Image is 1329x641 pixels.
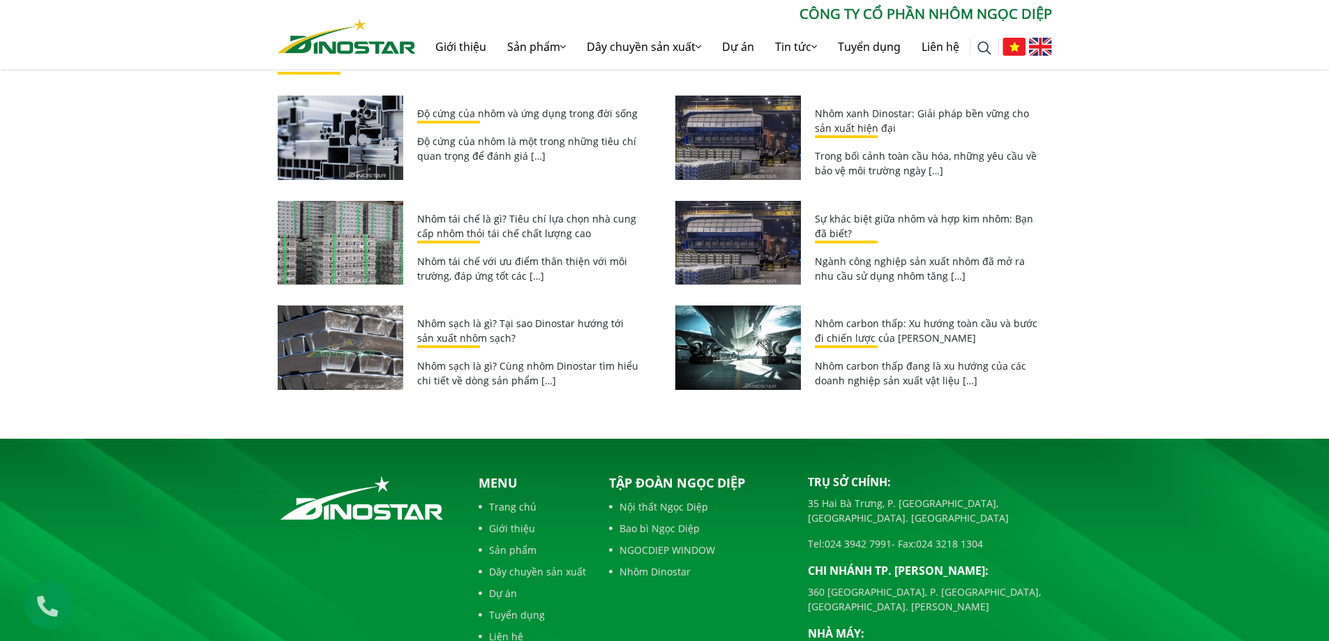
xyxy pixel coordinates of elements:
img: Nhôm Dinostar [278,19,416,54]
img: logo_footer [278,474,446,522]
p: Nhôm sạch là gì? Cùng nhôm Dinostar tìm hiểu chi tiết về dòng sản phẩm […] [417,359,640,388]
p: CÔNG TY CỔ PHẦN NHÔM NGỌC DIỆP [416,3,1052,24]
a: Sự khác biệt giữa nhôm và hợp kim nhôm: Bạn đã biết? [815,212,1033,240]
a: Nhôm tái chế là gì? Tiêu chí lựa chọn nhà cung cấp nhôm thỏi tái chế chất lượng cao [417,212,636,240]
a: Nhôm carbon thấp: Xu hướng toàn cầu và bước đi chiến lược của [PERSON_NAME] [815,317,1037,345]
a: Tuyển dụng [479,608,586,622]
a: Nội thất Ngọc Diệp [609,499,787,514]
a: Nhôm xanh Dinostar: Giải pháp bền vững cho sản xuất hiện đại [815,107,1029,135]
a: Bao bì Ngọc Diệp [609,521,787,536]
p: Tập đoàn Ngọc Diệp [609,474,787,492]
a: Nhôm sạch là gì? Tại sao Dinostar hướng tới sản xuất nhôm sạch? [417,317,624,345]
p: Độ cứng của nhôm là một trong những tiêu chí quan trọng để đánh giá […] [417,134,640,163]
p: Nhôm carbon thấp đang là xu hướng của các doanh nghiệp sản xuất vật liệu […] [815,359,1038,388]
a: Dự án [479,586,586,601]
p: 35 Hai Bà Trưng, P. [GEOGRAPHIC_DATA], [GEOGRAPHIC_DATA]. [GEOGRAPHIC_DATA] [808,496,1052,525]
a: Tuyển dụng [827,24,911,69]
img: Nhôm tái chế là gì? Tiêu chí lựa chọn nhà cung cấp nhôm thỏi tái chế chất lượng cao [278,201,403,285]
p: Chi nhánh TP. [PERSON_NAME]: [808,562,1052,579]
img: English [1029,38,1052,56]
p: Tel: - Fax: [808,536,1052,551]
a: Dự án [712,24,765,69]
a: Nhôm Dinostar [609,564,787,579]
a: NGOCDIEP WINDOW [609,543,787,557]
a: Trang chủ [479,499,586,514]
p: Trong bối cảnh toàn cầu hóa, những yêu cầu về bảo vệ môi trường ngày […] [815,149,1038,178]
p: Trụ sở chính: [808,474,1052,490]
img: Sự khác biệt giữa nhôm và hợp kim nhôm: Bạn đã biết? [675,201,801,285]
a: Độ cứng của nhôm và ứng dụng trong đời sống [417,107,638,120]
img: Nhôm xanh Dinostar: Giải pháp bền vững cho sản xuất hiện đại [675,96,801,180]
a: Liên hệ [911,24,970,69]
img: Nhôm carbon thấp: Xu hướng toàn cầu và bước đi chiến lược của Nhôm Ngọc Diệp [675,306,801,390]
a: Giới thiệu [425,24,497,69]
img: Độ cứng của nhôm và ứng dụng trong đời sống [278,96,403,180]
a: Dây chuyền sản xuất [576,24,712,69]
p: Ngành công nghiệp sản xuất nhôm đã mở ra nhu cầu sử dụng nhôm tăng […] [815,254,1038,283]
a: 024 3942 7991 [825,537,892,550]
img: search [977,41,991,55]
a: Giới thiệu [479,521,586,536]
a: Sản phẩm [497,24,576,69]
a: 024 3218 1304 [916,537,983,550]
p: 360 [GEOGRAPHIC_DATA], P. [GEOGRAPHIC_DATA], [GEOGRAPHIC_DATA]. [PERSON_NAME] [808,585,1052,614]
img: Tiếng Việt [1003,38,1026,56]
a: Dây chuyền sản xuất [479,564,586,579]
img: Nhôm sạch là gì? Tại sao Dinostar hướng tới sản xuất nhôm sạch? [278,306,403,390]
a: Sản phẩm [479,543,586,557]
p: Nhôm tái chế với ưu điểm thân thiện với môi trường, đáp ứng tốt các […] [417,254,640,283]
a: Tin tức [765,24,827,69]
p: Menu [479,474,586,492]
